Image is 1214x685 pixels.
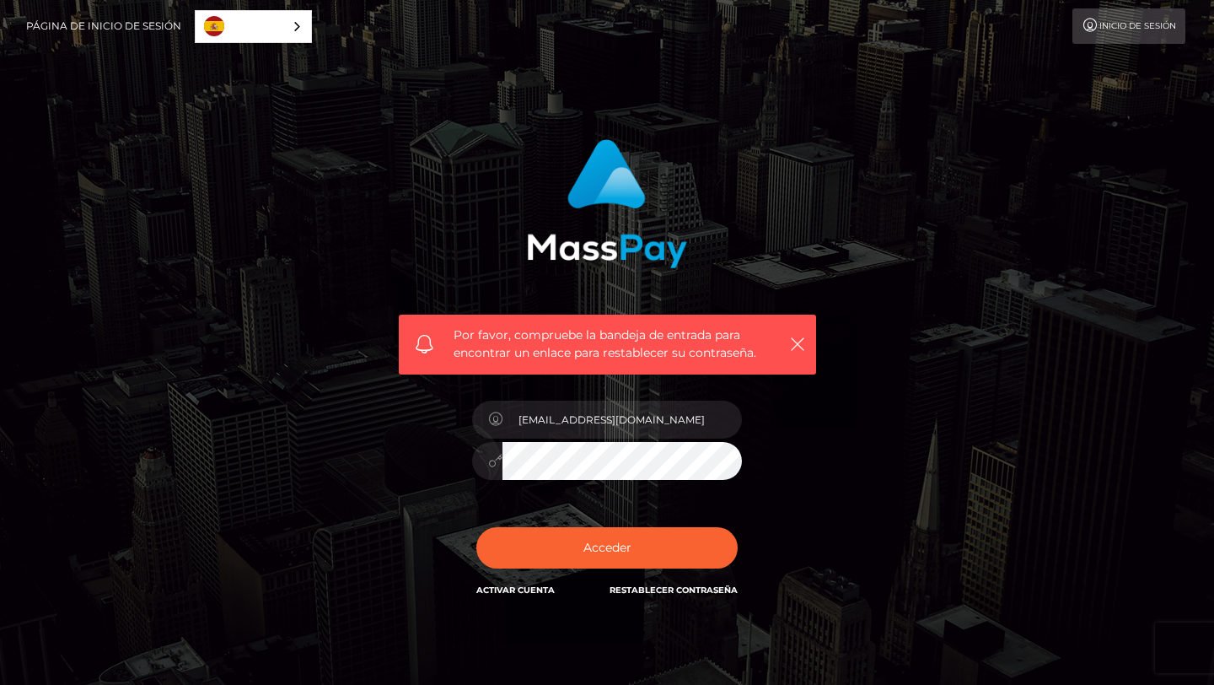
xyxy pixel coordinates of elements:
[195,10,312,43] aside: Language selected: Español
[527,139,687,268] img: MassPay Login
[26,8,181,44] a: Página de inicio de sesión
[1072,8,1185,44] a: Inicio de sesión
[454,326,761,362] span: Por favor, compruebe la bandeja de entrada para encontrar un enlace para restablecer su contraseña.
[196,11,311,42] a: Español
[195,10,312,43] div: Language
[502,401,742,439] input: Correo electrónico...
